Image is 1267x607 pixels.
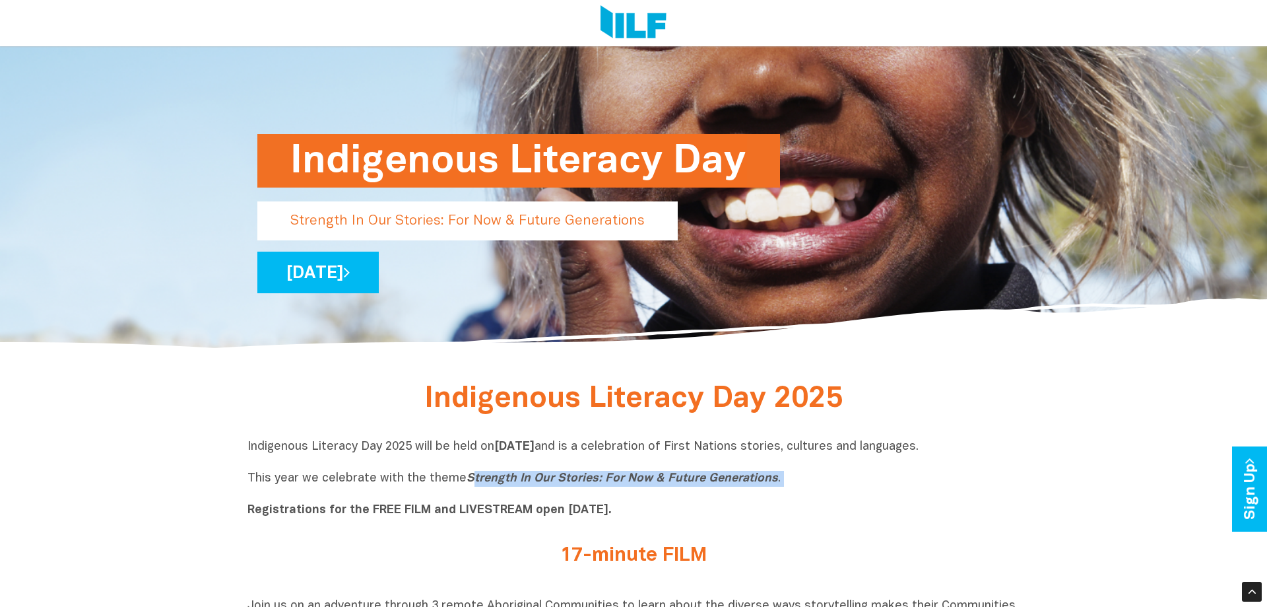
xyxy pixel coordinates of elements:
[247,439,1020,518] p: Indigenous Literacy Day 2025 will be held on and is a celebration of First Nations stories, cultu...
[494,441,535,452] b: [DATE]
[386,545,881,567] h2: 17-minute FILM
[467,473,778,484] i: Strength In Our Stories: For Now & Future Generations
[601,5,666,41] img: Logo
[424,386,843,413] span: Indigenous Literacy Day 2025
[290,134,747,188] h1: Indigenous Literacy Day
[257,252,379,293] a: [DATE]
[1242,582,1262,602] div: Scroll Back to Top
[257,201,678,240] p: Strength In Our Stories: For Now & Future Generations
[247,505,612,516] b: Registrations for the FREE FILM and LIVESTREAM open [DATE].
